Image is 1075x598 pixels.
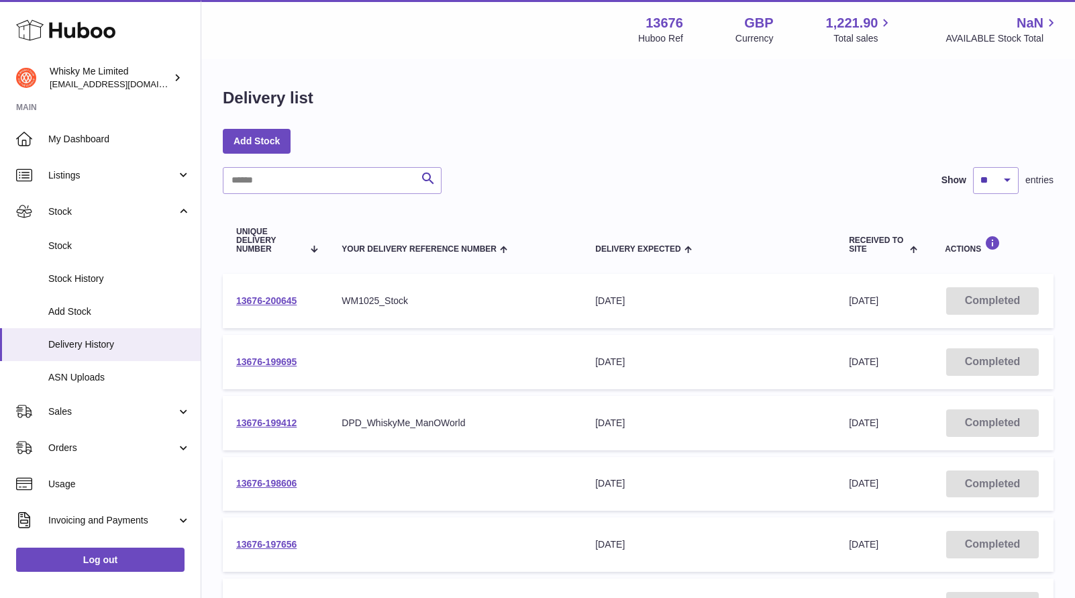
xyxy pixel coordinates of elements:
a: NaN AVAILABLE Stock Total [945,14,1059,45]
span: Unique Delivery Number [236,228,303,254]
strong: GBP [744,14,773,32]
span: Received to Site [849,236,907,254]
label: Show [941,174,966,187]
span: Stock History [48,272,191,285]
span: [DATE] [849,356,878,367]
span: Sales [48,405,176,418]
span: [DATE] [849,295,878,306]
span: [DATE] [849,539,878,550]
div: [DATE] [595,538,822,551]
a: Log out [16,548,185,572]
a: 1,221.90 Total sales [826,14,894,45]
div: [DATE] [595,477,822,490]
span: Orders [48,442,176,454]
span: Delivery History [48,338,191,351]
div: Huboo Ref [638,32,683,45]
span: 1,221.90 [826,14,878,32]
strong: 13676 [646,14,683,32]
span: My Dashboard [48,133,191,146]
span: Listings [48,169,176,182]
span: [DATE] [849,478,878,489]
span: Stock [48,240,191,252]
span: Total sales [833,32,893,45]
div: DPD_WhiskyMe_ManOWorld [342,417,568,430]
span: Add Stock [48,305,191,318]
a: 13676-197656 [236,539,297,550]
a: 13676-200645 [236,295,297,306]
a: 13676-199695 [236,356,297,367]
div: [DATE] [595,417,822,430]
span: NaN [1017,14,1043,32]
span: Stock [48,205,176,218]
img: orders@whiskyshop.com [16,68,36,88]
span: Delivery Expected [595,245,680,254]
div: Currency [735,32,774,45]
h1: Delivery list [223,87,313,109]
div: [DATE] [595,356,822,368]
span: AVAILABLE Stock Total [945,32,1059,45]
div: Actions [945,236,1040,254]
span: ASN Uploads [48,371,191,384]
span: Your Delivery Reference Number [342,245,497,254]
a: Add Stock [223,129,291,153]
a: 13676-198606 [236,478,297,489]
a: 13676-199412 [236,417,297,428]
div: WM1025_Stock [342,295,568,307]
span: Usage [48,478,191,491]
div: [DATE] [595,295,822,307]
span: entries [1025,174,1054,187]
div: Whisky Me Limited [50,65,170,91]
span: [EMAIL_ADDRESS][DOMAIN_NAME] [50,79,197,89]
span: Invoicing and Payments [48,514,176,527]
span: [DATE] [849,417,878,428]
